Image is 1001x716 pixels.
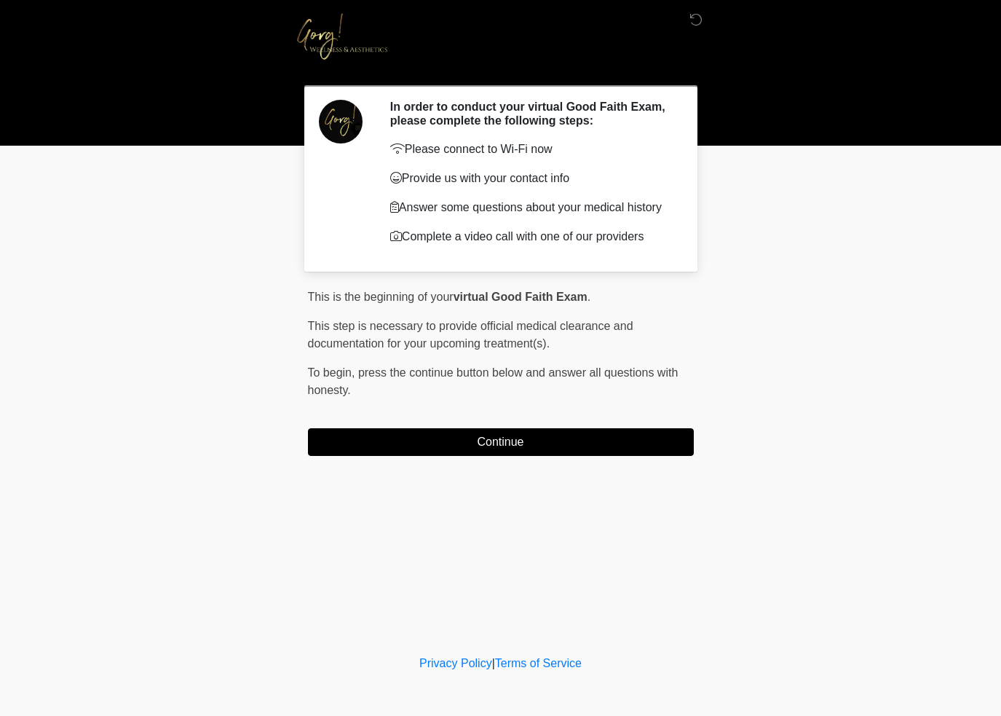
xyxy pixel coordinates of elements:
span: This is the beginning of your [308,291,454,303]
p: Provide us with your contact info [390,170,672,187]
span: . [587,291,590,303]
strong: virtual Good Faith Exam [454,291,587,303]
span: press the continue button below and answer all questions with honesty. [308,366,678,396]
p: Please connect to Wi-Fi now [390,141,672,158]
h2: In order to conduct your virtual Good Faith Exam, please complete the following steps: [390,100,672,127]
a: Terms of Service [495,657,582,669]
p: Answer some questions about your medical history [390,199,672,216]
img: Agent Avatar [319,100,363,143]
img: Gorg! Wellness & Aesthetics Logo [293,11,392,64]
span: To begin, [308,366,358,379]
a: | [492,657,495,669]
button: Continue [308,428,694,456]
p: Complete a video call with one of our providers [390,228,672,245]
a: Privacy Policy [419,657,492,669]
span: This step is necessary to provide official medical clearance and documentation for your upcoming ... [308,320,633,350]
